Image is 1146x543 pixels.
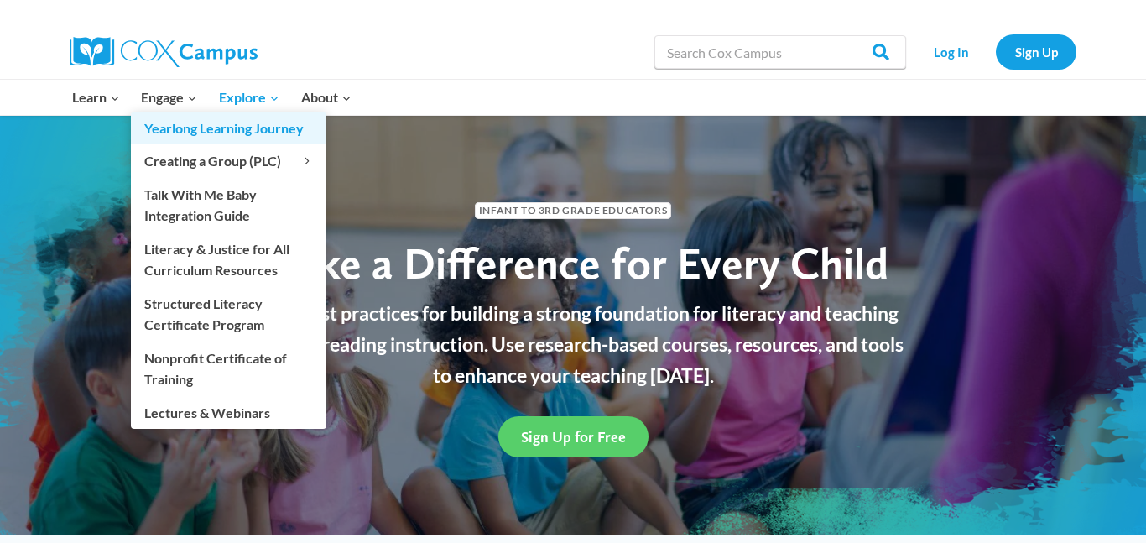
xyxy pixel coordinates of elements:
[131,145,326,177] button: Child menu of Creating a Group (PLC)
[131,178,326,232] a: Talk With Me Baby Integration Guide
[131,80,209,115] button: Child menu of Engage
[208,80,290,115] button: Child menu of Explore
[131,232,326,286] a: Literacy & Justice for All Curriculum Resources
[61,80,362,115] nav: Primary Navigation
[290,80,362,115] button: Child menu of About
[131,287,326,341] a: Structured Literacy Certificate Program
[131,112,326,144] a: Yearlong Learning Journey
[258,237,888,290] span: Make a Difference for Every Child
[521,428,626,446] span: Sign Up for Free
[131,396,326,428] a: Lectures & Webinars
[654,35,906,69] input: Search Cox Campus
[914,34,1076,69] nav: Secondary Navigation
[233,298,913,390] p: Learn best practices for building a strong foundation for literacy and teaching effective reading...
[914,34,987,69] a: Log In
[61,80,131,115] button: Child menu of Learn
[498,416,649,457] a: Sign Up for Free
[70,37,258,67] img: Cox Campus
[475,202,671,218] span: Infant to 3rd Grade Educators
[131,342,326,395] a: Nonprofit Certificate of Training
[996,34,1076,69] a: Sign Up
